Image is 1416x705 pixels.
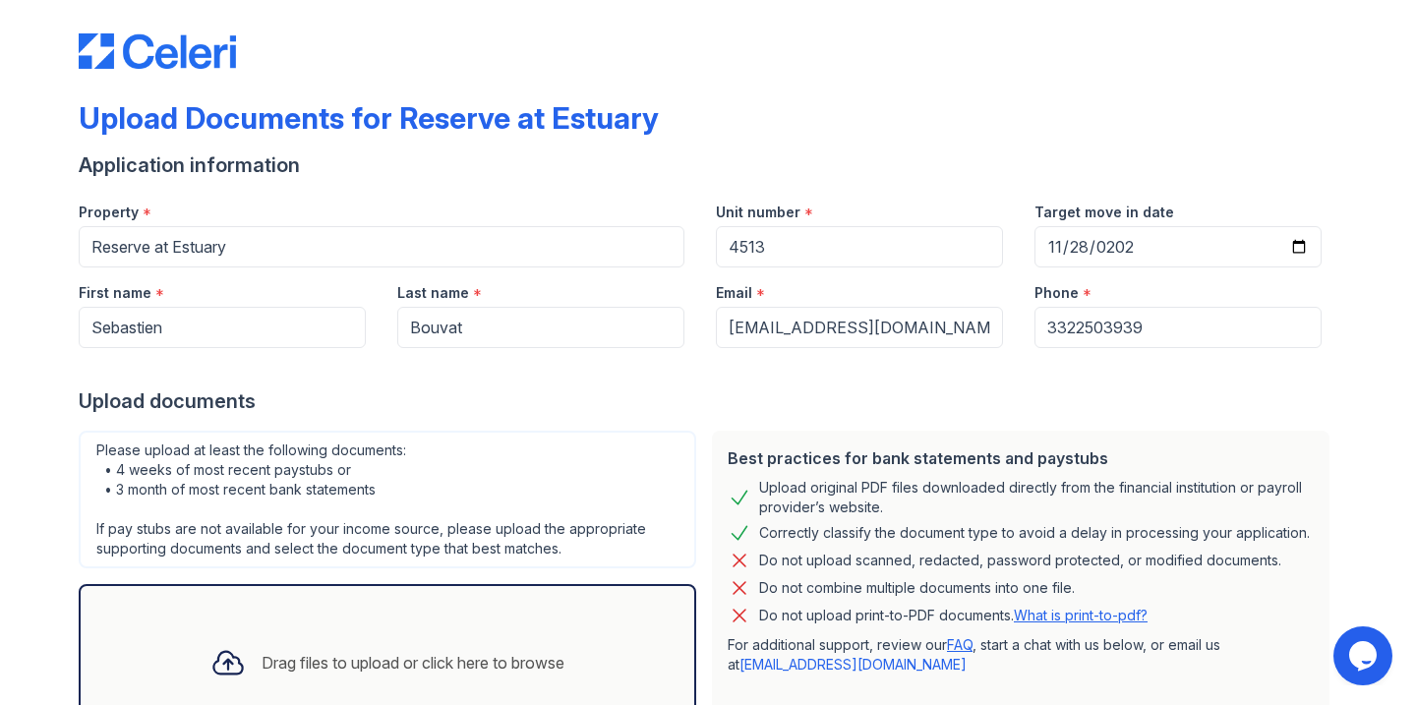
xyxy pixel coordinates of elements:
[759,478,1314,517] div: Upload original PDF files downloaded directly from the financial institution or payroll provider’...
[739,656,967,673] a: [EMAIL_ADDRESS][DOMAIN_NAME]
[79,100,659,136] div: Upload Documents for Reserve at Estuary
[262,651,564,675] div: Drag files to upload or click here to browse
[759,549,1281,572] div: Do not upload scanned, redacted, password protected, or modified documents.
[79,33,236,69] img: CE_Logo_Blue-a8612792a0a2168367f1c8372b55b34899dd931a85d93a1a3d3e32e68fde9ad4.png
[716,203,800,222] label: Unit number
[759,521,1310,545] div: Correctly classify the document type to avoid a delay in processing your application.
[1034,283,1079,303] label: Phone
[759,576,1075,600] div: Do not combine multiple documents into one file.
[397,283,469,303] label: Last name
[79,203,139,222] label: Property
[1034,203,1174,222] label: Target move in date
[79,431,696,568] div: Please upload at least the following documents: • 4 weeks of most recent paystubs or • 3 month of...
[716,283,752,303] label: Email
[947,636,973,653] a: FAQ
[79,283,151,303] label: First name
[759,606,1148,625] p: Do not upload print-to-PDF documents.
[79,387,1337,415] div: Upload documents
[79,151,1337,179] div: Application information
[1333,626,1396,685] iframe: chat widget
[1014,607,1148,623] a: What is print-to-pdf?
[728,635,1314,675] p: For additional support, review our , start a chat with us below, or email us at
[728,446,1314,470] div: Best practices for bank statements and paystubs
